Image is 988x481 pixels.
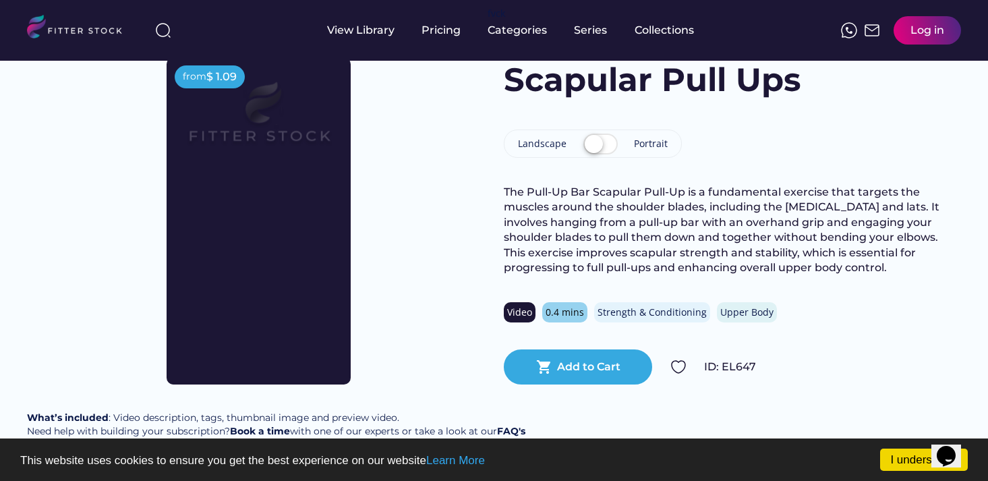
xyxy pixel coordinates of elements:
[634,137,668,150] div: Portrait
[327,23,395,38] div: View Library
[910,23,944,38] div: Log in
[183,70,206,84] div: from
[536,359,552,375] button: shopping_cart
[497,425,525,437] a: FAQ's
[720,306,774,319] div: Upper Body
[155,22,171,38] img: search-normal%203.svg
[504,57,801,103] h1: Scapular Pull Ups
[598,306,707,319] div: Strength & Conditioning
[518,137,566,150] div: Landscape
[426,454,485,467] a: Learn More
[704,360,961,374] div: ID: EL647
[670,359,687,375] img: Group%201000002324.svg
[488,23,547,38] div: Categories
[27,412,109,424] strong: What’s included
[931,427,975,468] iframe: chat widget
[880,449,968,471] a: I understand!
[206,69,237,84] div: $ 1.09
[546,306,584,319] div: 0.4 mins
[864,22,880,38] img: Frame%2051.svg
[27,15,134,43] img: LOGO.svg
[574,23,608,38] div: Series
[841,22,857,38] img: meteor-icons_whatsapp%20%281%29.svg
[488,7,505,20] div: fvck
[504,185,961,275] div: The Pull-Up Bar Scapular Pull-Up is a fundamental exercise that targets the muscles around the sh...
[557,360,620,374] div: Add to Cart
[422,23,461,38] div: Pricing
[165,57,353,183] img: Frame%2079%20%281%29.svg
[230,425,290,437] a: Book a time
[27,412,525,438] div: : Video description, tags, thumbnail image and preview video. Need help with building your subscr...
[20,455,968,466] p: This website uses cookies to ensure you get the best experience on our website
[635,23,694,38] div: Collections
[507,306,532,319] div: Video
